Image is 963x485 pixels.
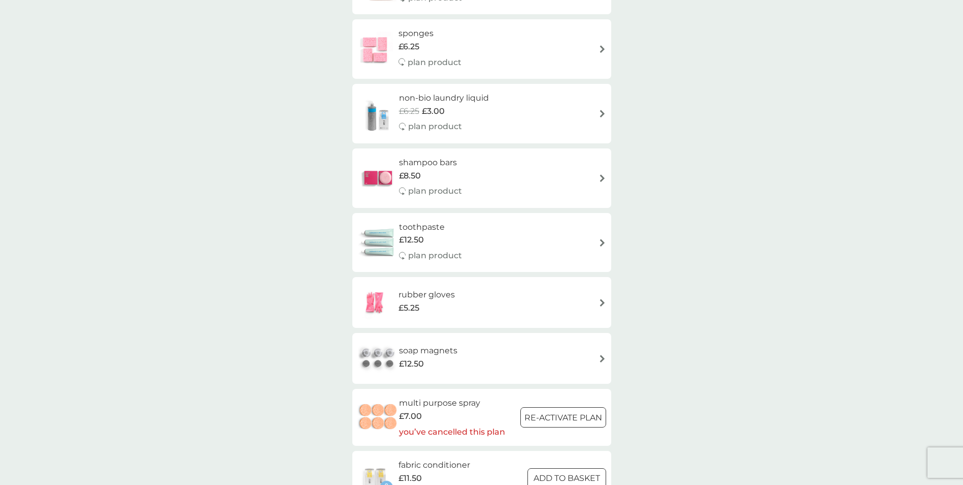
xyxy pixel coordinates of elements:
[399,410,422,423] span: £7.00
[399,459,479,472] h6: fabric conditioner
[357,285,393,320] img: rubber gloves
[599,174,606,182] img: arrow right
[357,341,399,376] img: soap magnets
[399,156,462,169] h6: shampoo bars
[399,105,419,118] span: £6.25
[524,411,602,425] p: Re-activate Plan
[408,120,462,133] p: plan product
[408,249,462,262] p: plan product
[599,355,606,362] img: arrow right
[399,221,462,234] h6: toothpaste
[357,400,399,435] img: multi purpose spray
[408,185,462,198] p: plan product
[534,472,600,485] p: ADD TO BASKET
[408,56,461,69] p: plan product
[399,92,489,105] h6: non-bio laundry liquid
[599,110,606,117] img: arrow right
[599,45,606,53] img: arrow right
[399,357,424,371] span: £12.50
[399,344,457,357] h6: soap magnets
[357,160,399,196] img: shampoo bars
[399,301,419,315] span: £5.25
[399,233,424,247] span: £12.50
[422,105,445,118] span: £3.00
[399,426,505,439] p: you’ve cancelled this plan
[399,40,419,53] span: £6.25
[599,239,606,247] img: arrow right
[357,96,399,132] img: non-bio laundry liquid
[599,299,606,307] img: arrow right
[357,225,399,260] img: toothpaste
[399,27,461,40] h6: sponges
[520,407,606,428] button: Re-activate Plan
[399,397,505,410] h6: multi purpose spray
[357,32,393,67] img: sponges
[399,472,422,485] span: £11.50
[399,169,421,183] span: £8.50
[399,288,455,301] h6: rubber gloves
